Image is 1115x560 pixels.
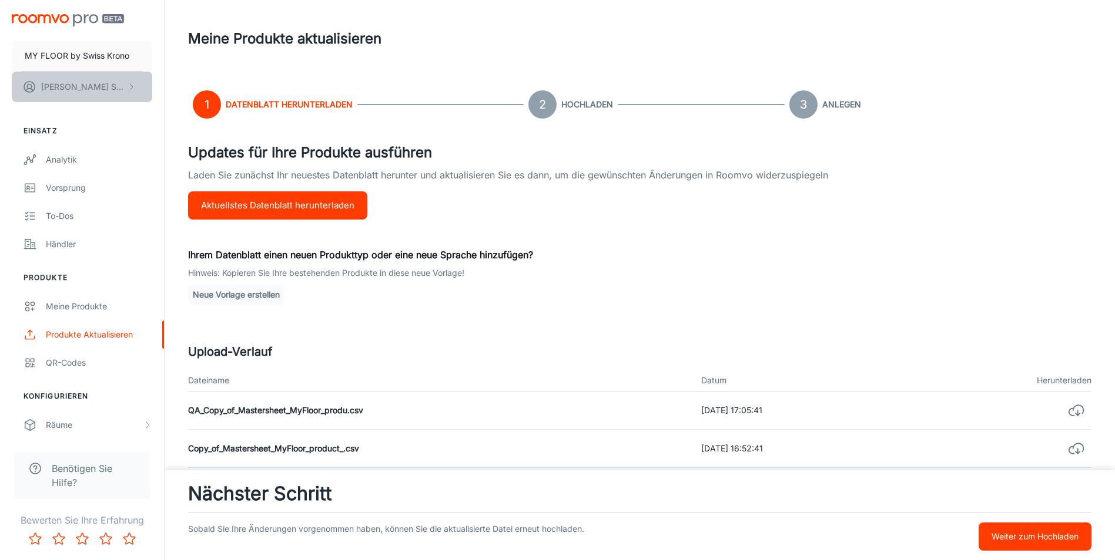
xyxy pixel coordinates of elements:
[25,49,129,62] p: MY FLOOR by Swiss Krono
[188,392,692,430] td: QA_Copy_of_Mastersheet_MyFloor_produ.csv
[188,468,692,506] td: Mastersheet_MyFloor_product_list_202.csv
[188,430,692,468] td: Copy_of_Mastersheet_MyFloor_product_.csv
[979,522,1091,551] button: Weiter zum Hochladen
[822,98,861,111] h6: Anlegen
[188,142,1091,163] h4: Updates für Ihre Produkte ausführen
[12,72,152,102] button: [PERSON_NAME] Szacilowska
[692,370,916,392] th: Datum
[41,80,124,93] p: [PERSON_NAME] Szacilowska
[46,300,152,313] div: Meine Produkte
[46,238,152,251] div: Händler
[12,14,124,26] img: Roomvo PRO Beta
[94,527,118,551] button: Rate 4 star
[9,513,155,527] p: Bewerten Sie Ihre Erfahrung
[800,97,807,112] text: 3
[46,419,143,431] div: Räume
[188,480,1091,508] h3: Nächster Schritt
[46,153,152,166] div: Analytik
[12,41,152,71] button: MY FLOOR by Swiss Krono
[561,98,613,111] h6: Hochladen
[226,98,353,111] h6: Datenblatt herunterladen
[24,527,47,551] button: Rate 1 star
[916,370,1091,392] th: Herunterladen
[188,266,1091,279] p: Hinweis: Kopieren Sie Ihre bestehenden Produkte in diese neue Vorlage!
[188,343,1091,360] h5: Upload-Verlauf
[692,468,916,506] td: [DATE] 11:11:11
[692,392,916,430] td: [DATE] 17:05:41
[46,328,152,341] div: Produkte aktualisieren
[539,97,546,112] text: 2
[188,168,1091,191] p: Laden Sie zunächst Ihr neuestes Datenblatt herunter und aktualisieren Sie es dann, um die gewünsc...
[188,522,775,551] p: Sobald Sie Ihre Änderungen vorgenommen haben, können Sie die aktualisierte Datei erneut hochladen.
[188,28,381,49] h1: Meine Produkte aktualisieren
[205,97,209,112] text: 1
[118,527,141,551] button: Rate 5 star
[188,284,284,305] button: Neue Vorlage erstellen
[188,370,692,392] th: Dateiname
[692,430,916,468] td: [DATE] 16:52:41
[52,461,136,490] span: Benötigen Sie Hilfe?
[46,356,152,369] div: QR-Codes
[46,181,152,194] div: Vorsprung
[188,248,1091,262] p: Ihrem Datenblatt einen neuen Produkttyp oder eine neue Sprache hinzufügen?
[47,527,71,551] button: Rate 2 star
[188,191,367,220] button: Aktuellstes Datenblatt herunterladen
[992,530,1079,543] p: Weiter zum Hochladen
[46,210,152,222] div: To-dos
[71,527,94,551] button: Rate 3 star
